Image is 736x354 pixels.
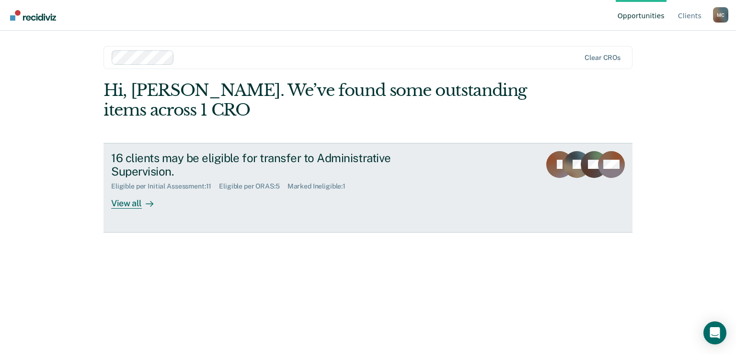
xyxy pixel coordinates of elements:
[10,10,56,21] img: Recidiviz
[713,7,728,23] div: M C
[111,151,448,179] div: 16 clients may be eligible for transfer to Administrative Supervision.
[111,190,165,209] div: View all
[219,182,287,190] div: Eligible per ORAS : 5
[287,182,353,190] div: Marked Ineligible : 1
[703,321,726,344] div: Open Intercom Messenger
[713,7,728,23] button: Profile dropdown button
[585,54,621,62] div: Clear CROs
[103,143,632,233] a: 16 clients may be eligible for transfer to Administrative Supervision.Eligible per Initial Assess...
[103,81,527,120] div: Hi, [PERSON_NAME]. We’ve found some outstanding items across 1 CRO
[111,182,219,190] div: Eligible per Initial Assessment : 11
